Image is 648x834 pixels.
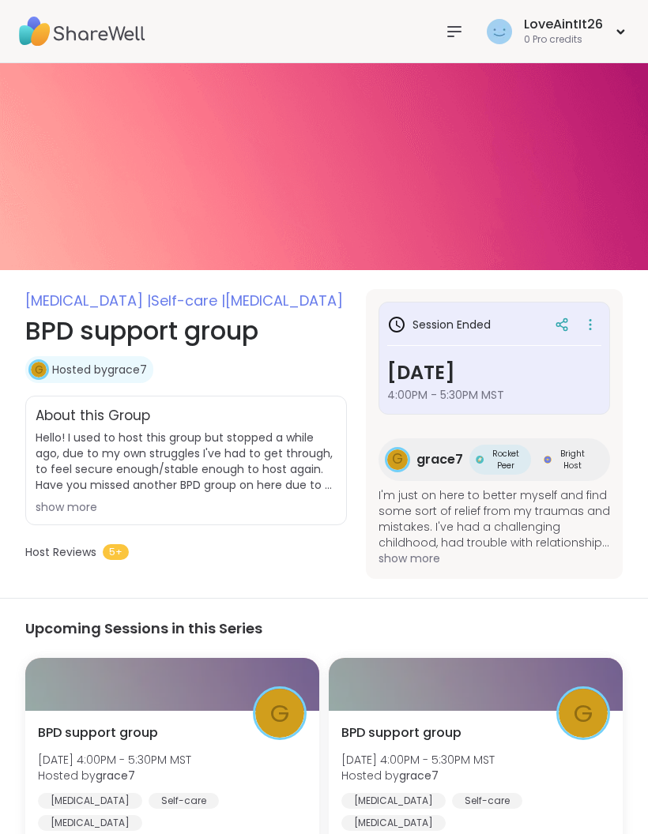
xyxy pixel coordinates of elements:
h3: [DATE] [387,359,601,387]
h2: About this Group [36,406,150,426]
img: Rocket Peer [476,456,484,464]
a: ggrace7Rocket PeerRocket PeerBright HostBright Host [379,438,610,481]
div: [MEDICAL_DATA] [341,815,446,831]
span: Self-care | [151,291,225,310]
span: g [35,362,43,378]
span: I'm just on here to better myself and find some sort of relief from my traumas and mistakes. I've... [379,487,610,550]
div: [MEDICAL_DATA] [341,793,446,809]
span: [MEDICAL_DATA] | [25,291,151,310]
b: grace7 [399,768,439,783]
div: 0 Pro credits [524,33,603,47]
span: g [392,449,403,470]
span: Hosted by [38,768,191,783]
span: BPD support group [341,723,462,742]
a: Hosted bygrace7 [52,362,147,378]
div: LoveAintIt26 [524,16,603,33]
img: Bright Host [544,456,552,464]
span: g [574,695,593,732]
span: [DATE] 4:00PM - 5:30PM MST [341,752,495,768]
span: Host Reviews [25,544,96,561]
div: [MEDICAL_DATA] [38,815,142,831]
h3: Upcoming Sessions in this Series [25,618,623,639]
h1: BPD support group [25,312,347,350]
span: g [270,695,289,732]
span: Bright Host [555,448,591,471]
span: [DATE] 4:00PM - 5:30PM MST [38,752,191,768]
span: BPD support group [38,723,158,742]
span: 4:00PM - 5:30PM MST [387,387,601,403]
b: grace7 [96,768,135,783]
span: Rocket Peer [487,448,525,471]
div: [MEDICAL_DATA] [38,793,142,809]
div: Self-care [149,793,219,809]
span: 5+ [103,544,129,560]
h3: Session Ended [387,315,491,334]
span: show more [379,550,610,566]
span: Hosted by [341,768,495,783]
span: Hello! I used to host this group but stopped a while ago, due to my own struggles I've had to get... [36,430,337,493]
span: grace7 [416,450,463,469]
div: show more [36,499,337,515]
img: LoveAintIt26 [487,19,512,44]
div: Self-care [452,793,522,809]
span: [MEDICAL_DATA] [225,291,343,310]
img: ShareWell Nav Logo [19,4,145,59]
